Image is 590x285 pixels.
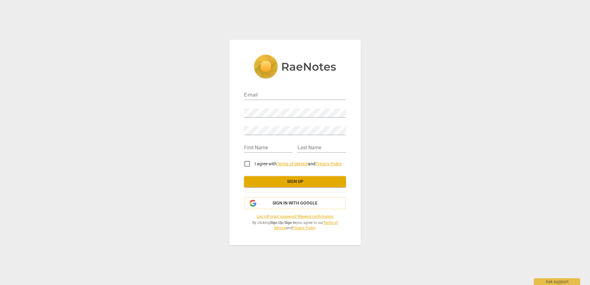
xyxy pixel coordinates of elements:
a: Terms of Service [277,161,308,166]
b: Sign In [285,221,296,225]
span: I agree with and [255,161,342,166]
a: Privacy Policy [292,226,315,230]
a: Terms of Service [274,221,338,230]
a: Privacy Policy [315,161,342,166]
span: | | [244,214,346,219]
a: Forgot password? [268,214,298,219]
b: Sign Up [270,221,283,225]
a: Log in [257,214,267,219]
a: Resend confirmation [299,214,334,219]
button: Sign up [244,176,346,187]
span: By clicking / you agree to our and . [244,220,346,230]
div: Ask support [534,278,580,285]
span: Sign up [249,179,341,185]
button: Sign in with Google [244,197,346,209]
img: 5ac2273c67554f335776073100b6d88f.svg [254,55,336,80]
span: Sign in with Google [272,200,318,206]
